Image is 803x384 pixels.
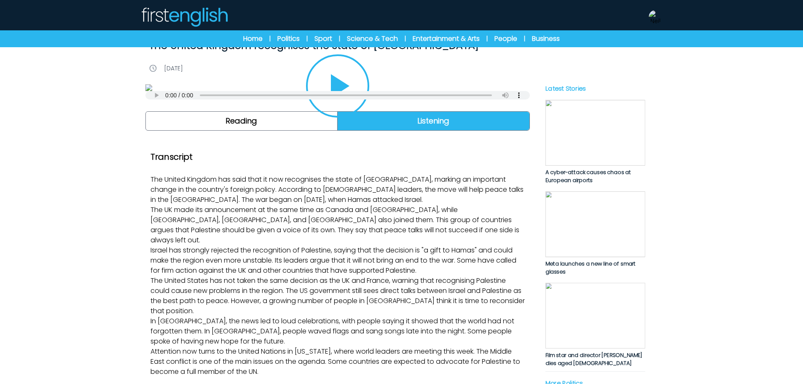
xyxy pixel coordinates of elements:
a: People [494,34,517,44]
a: A cyber-attack causes chaos at European airports [545,100,645,185]
a: Sport [314,34,332,44]
span: | [405,35,406,43]
button: Play/Pause [306,54,369,118]
a: Entertainment & Arts [413,34,480,44]
img: PO0bDhNOrIdDgExna1JM4j7x6YBU1TOSXvNWk307.jpg [545,100,645,166]
a: Home [243,34,263,44]
img: Neil Storey [649,10,662,24]
img: JQsL3KWEgEu7dnoNYo7CWeoSdwcM0V4ECiitipN5.jpg [545,191,645,257]
span: | [339,35,340,43]
span: | [486,35,488,43]
a: Listening [338,112,529,130]
img: YrL63yUIgoHdZhpemvAwWCytU424AlCZiyGt5Tri.jpg [545,283,645,349]
span: | [524,35,525,43]
span: Meta launches a new line of smart glasses [545,260,635,276]
span: | [269,35,271,43]
audio: Your browser does not support the audio element. [145,91,530,99]
a: Politics [277,34,300,44]
img: I2LFu5dvMfqtD55yCJO2LAC1aOW0ZpbxHsMhlMnc.jpg [145,84,530,91]
div: The United Kingdom has said that it now recognises the state of [GEOGRAPHIC_DATA], marking an imp... [150,151,525,377]
a: Science & Tech [347,34,398,44]
p: Latest Stories [545,84,645,93]
a: Film star and director [PERSON_NAME] dies aged [DEMOGRAPHIC_DATA] [545,283,645,368]
a: Meta launches a new line of smart glasses [545,191,645,276]
img: Logo [140,7,228,27]
h2: Transcript [150,151,525,163]
span: | [306,35,308,43]
a: Business [532,34,560,44]
p: [DATE] [164,64,183,73]
a: Reading [146,112,338,130]
span: Film star and director [PERSON_NAME] dies aged [DEMOGRAPHIC_DATA] [545,351,642,367]
span: A cyber-attack causes chaos at European airports [545,169,631,185]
